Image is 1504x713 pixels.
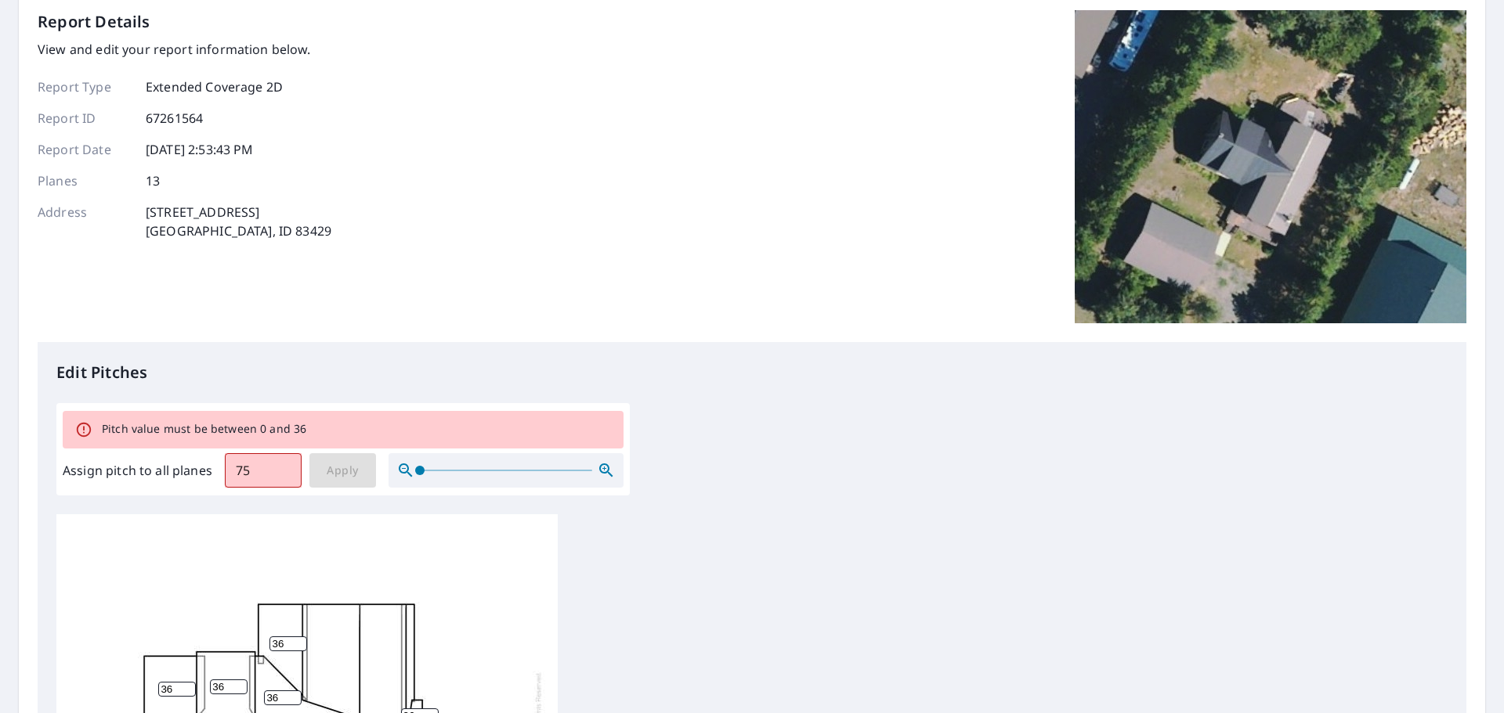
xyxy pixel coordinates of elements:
[38,140,132,159] p: Report Date
[56,361,1448,384] p: Edit Pitches
[38,203,132,240] p: Address
[102,416,306,444] div: Pitch value must be between 0 and 36
[38,10,150,34] p: Report Details
[38,40,331,59] p: View and edit your report information below.
[146,171,160,190] p: 13
[146,77,283,96] p: Extended Coverage 2D
[63,461,212,480] label: Assign pitch to all planes
[1075,10,1466,323] img: Top image
[146,109,203,128] p: 67261564
[146,203,331,240] p: [STREET_ADDRESS] [GEOGRAPHIC_DATA], ID 83429
[225,448,302,492] input: 00.0
[38,171,132,190] p: Planes
[38,77,132,96] p: Report Type
[146,140,254,159] p: [DATE] 2:53:43 PM
[38,109,132,128] p: Report ID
